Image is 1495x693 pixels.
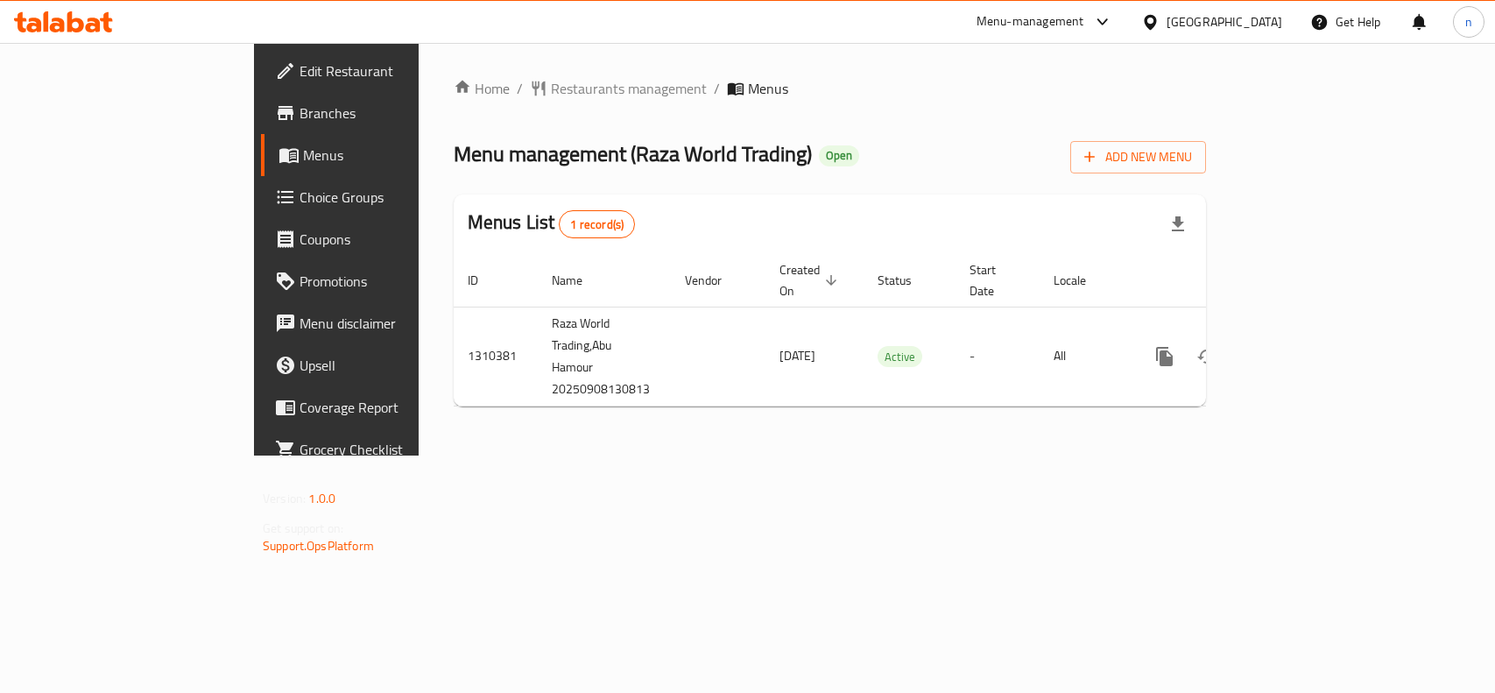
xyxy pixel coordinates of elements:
span: 1 record(s) [560,216,634,233]
span: Menu management ( Raza World Trading ) [454,134,812,173]
div: Active [878,346,922,367]
span: Locale [1054,270,1109,291]
a: Menus [261,134,504,176]
th: Actions [1130,254,1326,308]
td: - [956,307,1040,406]
span: Grocery Checklist [300,439,490,460]
a: Coupons [261,218,504,260]
a: Choice Groups [261,176,504,218]
nav: breadcrumb [454,78,1206,99]
span: Start Date [970,259,1019,301]
div: Export file [1157,203,1199,245]
div: Menu-management [977,11,1084,32]
span: Upsell [300,355,490,376]
td: All [1040,307,1130,406]
td: Raza World Trading,Abu Hamour 20250908130813 [538,307,671,406]
span: Edit Restaurant [300,60,490,81]
a: Promotions [261,260,504,302]
span: Created On [779,259,843,301]
span: Version: [263,487,306,510]
span: Promotions [300,271,490,292]
span: [DATE] [779,344,815,367]
span: Open [819,148,859,163]
a: Grocery Checklist [261,428,504,470]
button: Change Status [1186,336,1228,378]
li: / [517,78,523,99]
a: Upsell [261,344,504,386]
li: / [714,78,720,99]
span: 1.0.0 [308,487,335,510]
button: Add New Menu [1070,141,1206,173]
span: Menus [748,78,788,99]
h2: Menus List [468,209,635,238]
a: Coverage Report [261,386,504,428]
a: Branches [261,92,504,134]
a: Restaurants management [530,78,707,99]
span: Name [552,270,605,291]
div: Total records count [559,210,635,238]
span: Active [878,347,922,367]
span: Coupons [300,229,490,250]
span: ID [468,270,501,291]
div: [GEOGRAPHIC_DATA] [1167,12,1282,32]
button: more [1144,336,1186,378]
span: Restaurants management [551,78,707,99]
span: Coverage Report [300,397,490,418]
a: Edit Restaurant [261,50,504,92]
a: Support.OpsPlatform [263,534,374,557]
span: Menu disclaimer [300,313,490,334]
span: Vendor [685,270,744,291]
span: Choice Groups [300,187,490,208]
span: n [1465,12,1472,32]
span: Menus [303,145,490,166]
span: Status [878,270,934,291]
span: Add New Menu [1084,146,1192,168]
a: Menu disclaimer [261,302,504,344]
span: Get support on: [263,517,343,540]
span: Branches [300,103,490,124]
div: Open [819,145,859,166]
table: enhanced table [454,254,1326,407]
